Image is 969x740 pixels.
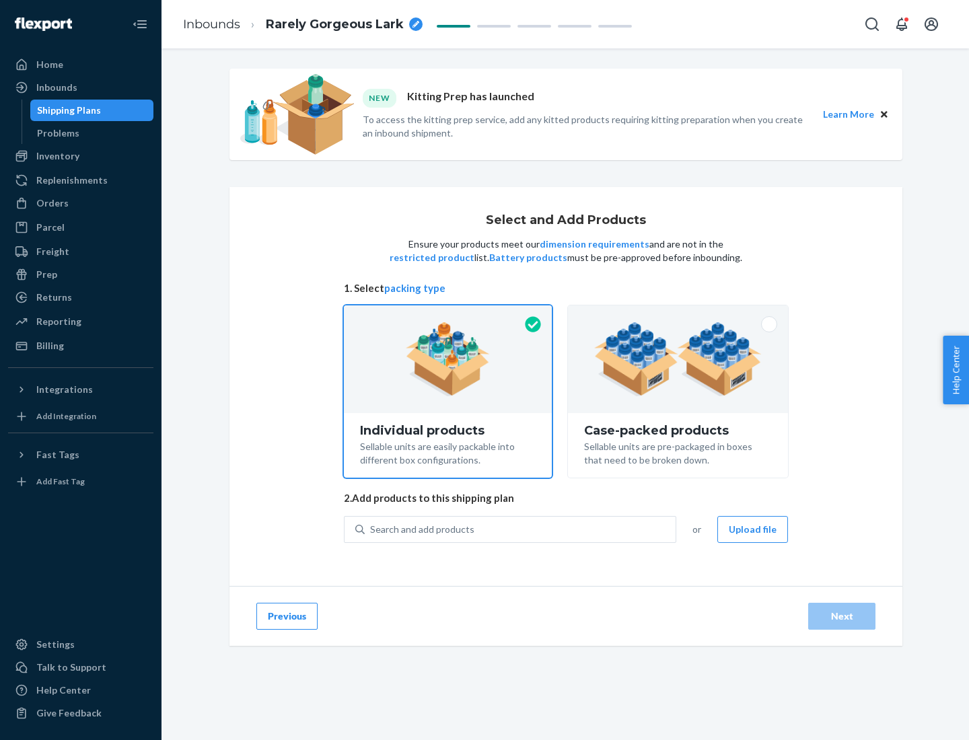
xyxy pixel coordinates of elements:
button: restricted product [390,251,474,264]
div: NEW [363,89,396,107]
button: Upload file [717,516,788,543]
div: Returns [36,291,72,304]
a: Home [8,54,153,75]
div: Billing [36,339,64,353]
div: Fast Tags [36,448,79,461]
div: Give Feedback [36,706,102,720]
div: Problems [37,126,79,140]
p: To access the kitting prep service, add any kitted products requiring kitting preparation when yo... [363,113,811,140]
a: Returns [8,287,153,308]
span: or [692,523,701,536]
div: Sellable units are easily packable into different box configurations. [360,437,536,467]
div: Search and add products [370,523,474,536]
button: Open account menu [918,11,945,38]
img: Flexport logo [15,17,72,31]
div: Home [36,58,63,71]
div: Inventory [36,149,79,163]
button: Integrations [8,379,153,400]
div: Freight [36,245,69,258]
div: Settings [36,638,75,651]
a: Problems [30,122,154,144]
a: Inbounds [183,17,240,32]
div: Shipping Plans [37,104,101,117]
span: 1. Select [344,281,788,295]
button: Close [877,107,892,122]
div: Individual products [360,424,536,437]
div: Integrations [36,383,93,396]
div: Replenishments [36,174,108,187]
button: Give Feedback [8,702,153,724]
div: Parcel [36,221,65,234]
button: Next [808,603,875,630]
h1: Select and Add Products [486,214,646,227]
div: Orders [36,196,69,210]
div: Inbounds [36,81,77,94]
button: Battery products [489,251,567,264]
a: Freight [8,241,153,262]
button: Learn More [823,107,874,122]
a: Inventory [8,145,153,167]
a: Add Fast Tag [8,471,153,492]
button: Previous [256,603,318,630]
p: Ensure your products meet our and are not in the list. must be pre-approved before inbounding. [388,237,744,264]
button: packing type [384,281,445,295]
a: Prep [8,264,153,285]
div: Help Center [36,683,91,697]
button: Close Navigation [127,11,153,38]
div: Sellable units are pre-packaged in boxes that need to be broken down. [584,437,772,467]
img: individual-pack.facf35554cb0f1810c75b2bd6df2d64e.png [406,322,490,396]
a: Reporting [8,311,153,332]
div: Add Integration [36,410,96,422]
div: Case-packed products [584,424,772,437]
a: Settings [8,634,153,655]
a: Talk to Support [8,657,153,678]
button: Open notifications [888,11,915,38]
img: case-pack.59cecea509d18c883b923b81aeac6d0b.png [594,322,762,396]
div: Reporting [36,315,81,328]
button: Open Search Box [859,11,886,38]
span: 2. Add products to this shipping plan [344,491,788,505]
div: Prep [36,268,57,281]
button: Help Center [943,336,969,404]
a: Billing [8,335,153,357]
a: Help Center [8,679,153,701]
a: Add Integration [8,406,153,427]
a: Replenishments [8,170,153,191]
span: Rarely Gorgeous Lark [266,16,404,34]
a: Orders [8,192,153,214]
div: Next [820,609,864,623]
button: dimension requirements [540,237,649,251]
a: Inbounds [8,77,153,98]
a: Parcel [8,217,153,238]
a: Shipping Plans [30,100,154,121]
div: Talk to Support [36,661,106,674]
p: Kitting Prep has launched [407,89,534,107]
ol: breadcrumbs [172,5,433,44]
button: Fast Tags [8,444,153,466]
div: Add Fast Tag [36,476,85,487]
